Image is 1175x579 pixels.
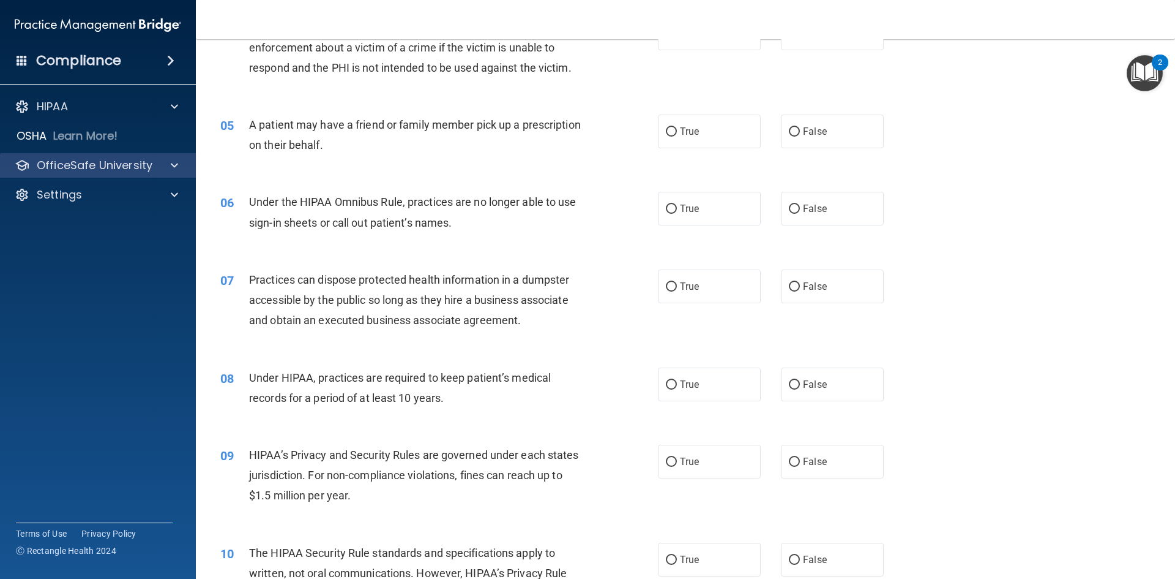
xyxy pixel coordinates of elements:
[789,282,800,292] input: False
[789,127,800,137] input: False
[803,379,827,390] span: False
[249,273,569,327] span: Practices can dispose protected health information in a dumpster accessible by the public so long...
[53,129,118,143] p: Learn More!
[220,118,234,133] span: 05
[16,545,116,557] span: Ⓒ Rectangle Health 2024
[666,282,677,292] input: True
[249,118,581,151] span: A patient may have a friend or family member pick up a prescription on their behalf.
[1158,62,1162,78] div: 2
[1127,55,1163,91] button: Open Resource Center, 2 new notifications
[680,203,699,214] span: True
[220,273,234,288] span: 07
[803,554,827,566] span: False
[666,556,677,565] input: True
[803,126,827,137] span: False
[15,99,178,114] a: HIPAA
[680,456,699,467] span: True
[666,380,677,390] input: True
[666,127,677,137] input: True
[249,371,551,404] span: Under HIPAA, practices are required to keep patient’s medical records for a period of at least 10...
[220,448,234,463] span: 09
[680,554,699,566] span: True
[36,52,121,69] h4: Compliance
[666,458,677,467] input: True
[15,158,178,173] a: OfficeSafe University
[17,129,47,143] p: OSHA
[680,379,699,390] span: True
[249,20,572,74] span: A practice is required to respond to a request for PHI to law enforcement about a victim of a cri...
[249,195,576,229] span: Under the HIPAA Omnibus Rule, practices are no longer able to use sign-in sheets or call out pati...
[249,448,579,502] span: HIPAA’s Privacy and Security Rules are governed under each states jurisdiction. For non-complianc...
[220,371,234,386] span: 08
[37,99,68,114] p: HIPAA
[803,281,827,292] span: False
[789,458,800,467] input: False
[15,13,181,37] img: PMB logo
[37,158,152,173] p: OfficeSafe University
[220,195,234,210] span: 06
[81,528,136,540] a: Privacy Policy
[680,126,699,137] span: True
[803,203,827,214] span: False
[666,205,677,214] input: True
[680,281,699,292] span: True
[789,380,800,390] input: False
[789,205,800,214] input: False
[789,556,800,565] input: False
[803,456,827,467] span: False
[15,187,178,202] a: Settings
[16,528,67,540] a: Terms of Use
[37,187,82,202] p: Settings
[220,547,234,561] span: 10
